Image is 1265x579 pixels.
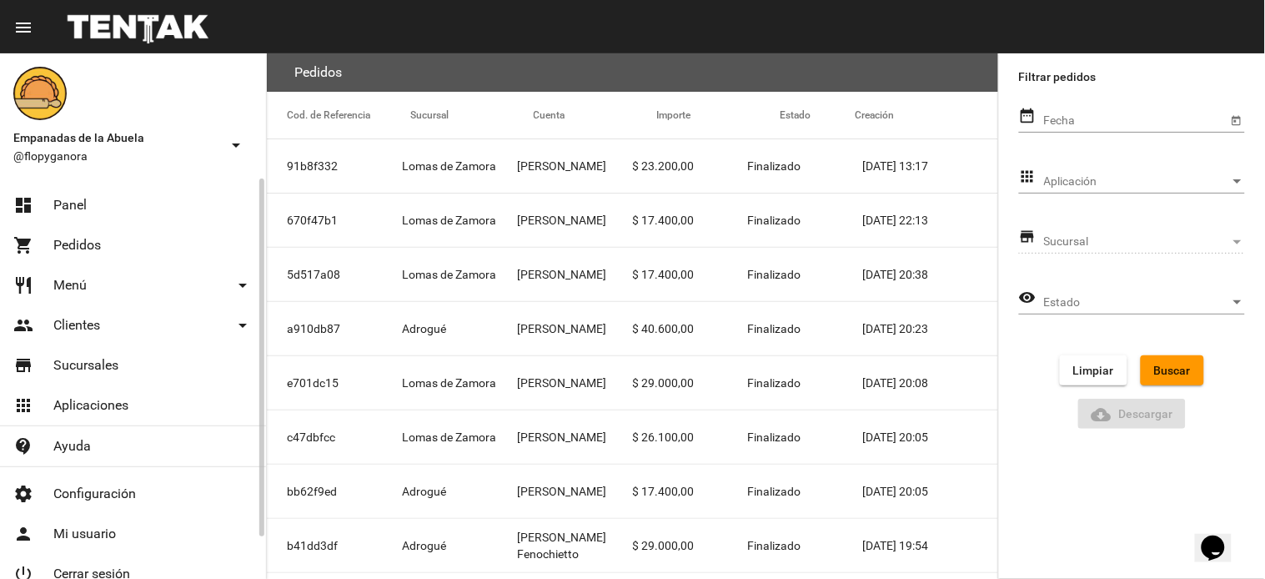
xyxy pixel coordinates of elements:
[1019,167,1037,187] mat-icon: apps
[233,315,253,335] mat-icon: arrow_drop_down
[402,320,446,337] span: Adrogué
[53,317,100,334] span: Clientes
[517,519,632,572] mat-cell: [PERSON_NAME] Fenochietto
[13,484,33,504] mat-icon: settings
[1044,235,1230,249] span: Sucursal
[633,302,748,355] mat-cell: $ 40.600,00
[13,436,33,456] mat-icon: contact_support
[517,194,632,247] mat-cell: [PERSON_NAME]
[267,519,402,572] mat-cell: b41dd3df
[1154,364,1191,377] span: Buscar
[267,92,410,138] mat-header-cell: Cod. de Referencia
[267,356,402,410] mat-cell: e701dc15
[748,375,801,391] span: Finalizado
[1060,355,1127,385] button: Limpiar
[402,537,446,554] span: Adrogué
[748,158,801,174] span: Finalizado
[1092,407,1173,420] span: Descargar
[1073,364,1114,377] span: Limpiar
[748,537,801,554] span: Finalizado
[294,61,342,84] h3: Pedidos
[13,148,219,164] span: @flopyganora
[633,248,748,301] mat-cell: $ 17.400,00
[13,128,219,148] span: Empanadas de la Abuela
[517,465,632,518] mat-cell: [PERSON_NAME]
[1019,288,1037,308] mat-icon: visibility
[517,302,632,355] mat-cell: [PERSON_NAME]
[267,53,998,92] flou-section-header: Pedidos
[1044,296,1230,310] span: Estado
[13,355,33,375] mat-icon: store
[53,277,87,294] span: Menú
[53,197,87,214] span: Panel
[863,356,998,410] mat-cell: [DATE] 20:08
[13,275,33,295] mat-icon: restaurant
[517,139,632,193] mat-cell: [PERSON_NAME]
[1078,399,1187,429] button: Descargar ReporteDescargar
[1044,114,1227,128] input: Fecha
[1044,296,1245,310] mat-select: Estado
[13,395,33,415] mat-icon: apps
[53,526,116,542] span: Mi usuario
[517,248,632,301] mat-cell: [PERSON_NAME]
[267,139,402,193] mat-cell: 91b8f332
[267,410,402,464] mat-cell: c47dbfcc
[13,315,33,335] mat-icon: people
[53,397,128,414] span: Aplicaciones
[1195,512,1248,562] iframe: chat widget
[748,483,801,500] span: Finalizado
[1019,106,1037,126] mat-icon: date_range
[863,194,998,247] mat-cell: [DATE] 22:13
[1141,355,1204,385] button: Buscar
[226,135,246,155] mat-icon: arrow_drop_down
[53,357,118,374] span: Sucursales
[780,92,855,138] mat-header-cell: Estado
[13,524,33,544] mat-icon: person
[517,356,632,410] mat-cell: [PERSON_NAME]
[748,429,801,446] span: Finalizado
[53,237,101,254] span: Pedidos
[855,92,998,138] mat-header-cell: Creación
[1019,227,1037,247] mat-icon: store
[267,302,402,355] mat-cell: a910db87
[748,212,801,229] span: Finalizado
[402,212,496,229] span: Lomas de Zamora
[1044,175,1245,189] mat-select: Aplicación
[517,410,632,464] mat-cell: [PERSON_NAME]
[53,486,136,502] span: Configuración
[402,483,446,500] span: Adrogué
[13,18,33,38] mat-icon: menu
[402,375,496,391] span: Lomas de Zamora
[748,320,801,337] span: Finalizado
[633,139,748,193] mat-cell: $ 23.200,00
[863,465,998,518] mat-cell: [DATE] 20:05
[863,139,998,193] mat-cell: [DATE] 13:17
[633,519,748,572] mat-cell: $ 29.000,00
[402,266,496,283] span: Lomas de Zamora
[267,248,402,301] mat-cell: 5d517a08
[53,438,91,455] span: Ayuda
[1044,175,1230,189] span: Aplicación
[410,92,534,138] mat-header-cell: Sucursal
[13,195,33,215] mat-icon: dashboard
[633,356,748,410] mat-cell: $ 29.000,00
[267,465,402,518] mat-cell: bb62f9ed
[633,465,748,518] mat-cell: $ 17.400,00
[863,248,998,301] mat-cell: [DATE] 20:38
[863,410,998,464] mat-cell: [DATE] 20:05
[748,266,801,283] span: Finalizado
[1227,111,1245,128] button: Open calendar
[656,92,780,138] mat-header-cell: Importe
[633,194,748,247] mat-cell: $ 17.400,00
[402,158,496,174] span: Lomas de Zamora
[267,194,402,247] mat-cell: 670f47b1
[13,67,67,120] img: f0136945-ed32-4f7c-91e3-a375bc4bb2c5.png
[1019,67,1245,87] label: Filtrar pedidos
[402,429,496,446] span: Lomas de Zamora
[233,275,253,295] mat-icon: arrow_drop_down
[13,235,33,255] mat-icon: shopping_cart
[1092,405,1112,425] mat-icon: Descargar Reporte
[534,92,657,138] mat-header-cell: Cuenta
[1044,235,1245,249] mat-select: Sucursal
[863,302,998,355] mat-cell: [DATE] 20:23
